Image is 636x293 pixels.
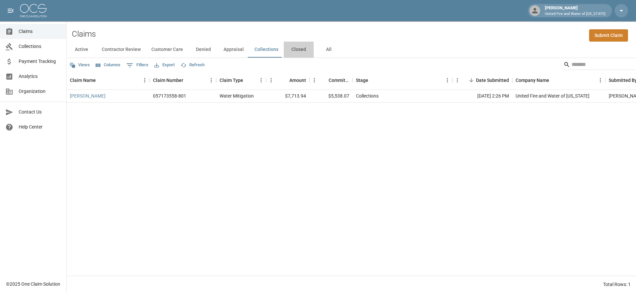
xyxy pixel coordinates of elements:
[289,71,306,90] div: Amount
[4,4,17,17] button: open drawer
[67,42,636,58] div: dynamic tabs
[266,71,309,90] div: Amount
[309,90,353,103] div: $5,538.07
[309,71,353,90] div: Committed Amount
[19,43,61,50] span: Collections
[68,60,91,70] button: Views
[549,76,558,85] button: Sort
[67,42,96,58] button: Active
[19,88,61,95] span: Organization
[452,90,512,103] div: [DATE] 2:26 PM
[153,60,176,70] button: Export
[6,281,60,287] div: © 2025 One Claim Solution
[589,29,628,42] a: Submit Claim
[314,42,344,58] button: All
[368,76,378,85] button: Sort
[72,29,96,39] h2: Claims
[329,71,349,90] div: Committed Amount
[516,71,549,90] div: Company Name
[153,71,183,90] div: Claim Number
[452,75,462,85] button: Menu
[563,59,635,71] div: Search
[266,75,276,85] button: Menu
[284,42,314,58] button: Closed
[20,4,47,17] img: ocs-logo-white-transparent.png
[179,60,206,70] button: Refresh
[19,109,61,116] span: Contact Us
[67,71,150,90] div: Claim Name
[153,93,186,99] div: 057173558-801
[476,71,509,90] div: Date Submitted
[140,75,150,85] button: Menu
[512,71,605,90] div: Company Name
[516,93,589,99] div: United Fire and Water of Louisiana
[94,60,122,70] button: Select columns
[595,75,605,85] button: Menu
[216,71,266,90] div: Claim Type
[442,75,452,85] button: Menu
[452,71,512,90] div: Date Submitted
[146,42,188,58] button: Customer Care
[356,71,368,90] div: Stage
[309,75,319,85] button: Menu
[542,5,608,17] div: [PERSON_NAME]
[19,73,61,80] span: Analytics
[280,76,289,85] button: Sort
[545,11,605,17] p: United Fire and Water of [US_STATE]
[150,71,216,90] div: Claim Number
[19,58,61,65] span: Payment Tracking
[220,93,254,99] div: Water Mitigation
[319,76,329,85] button: Sort
[19,124,61,131] span: Help Center
[467,76,476,85] button: Sort
[96,42,146,58] button: Contractor Review
[603,281,631,288] div: Total Rows: 1
[188,42,218,58] button: Denied
[206,75,216,85] button: Menu
[243,76,252,85] button: Sort
[70,93,105,99] a: [PERSON_NAME]
[96,76,105,85] button: Sort
[218,42,249,58] button: Appraisal
[19,28,61,35] span: Claims
[70,71,96,90] div: Claim Name
[220,71,243,90] div: Claim Type
[266,90,309,103] div: $7,713.94
[256,75,266,85] button: Menu
[249,42,284,58] button: Collections
[125,60,150,71] button: Show filters
[183,76,193,85] button: Sort
[356,93,379,99] div: Collections
[353,71,452,90] div: Stage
